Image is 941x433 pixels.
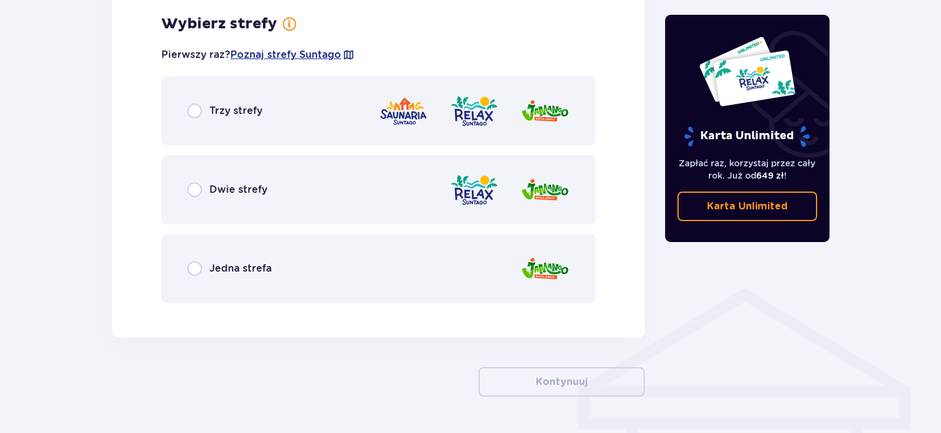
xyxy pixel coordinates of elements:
p: Trzy strefy [209,104,262,118]
p: Zapłać raz, korzystaj przez cały rok. Już od ! [677,157,818,182]
p: Pierwszy raz? [161,48,355,62]
button: Kontynuuj [479,367,645,397]
img: zone logo [520,94,570,129]
p: Karta Unlimited [683,126,811,147]
a: Karta Unlimited [677,192,818,221]
img: zone logo [520,172,570,208]
img: zone logo [379,94,428,129]
p: Jedna strefa [209,262,272,275]
img: zone logo [520,251,570,286]
img: zone logo [450,94,499,129]
p: Dwie strefy [209,183,267,196]
p: Wybierz strefy [161,15,277,33]
p: Kontynuuj [536,375,588,389]
p: Karta Unlimited [707,200,788,213]
a: Poznaj strefy Suntago [230,48,341,62]
img: zone logo [450,172,499,208]
span: 649 zł [756,171,784,180]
